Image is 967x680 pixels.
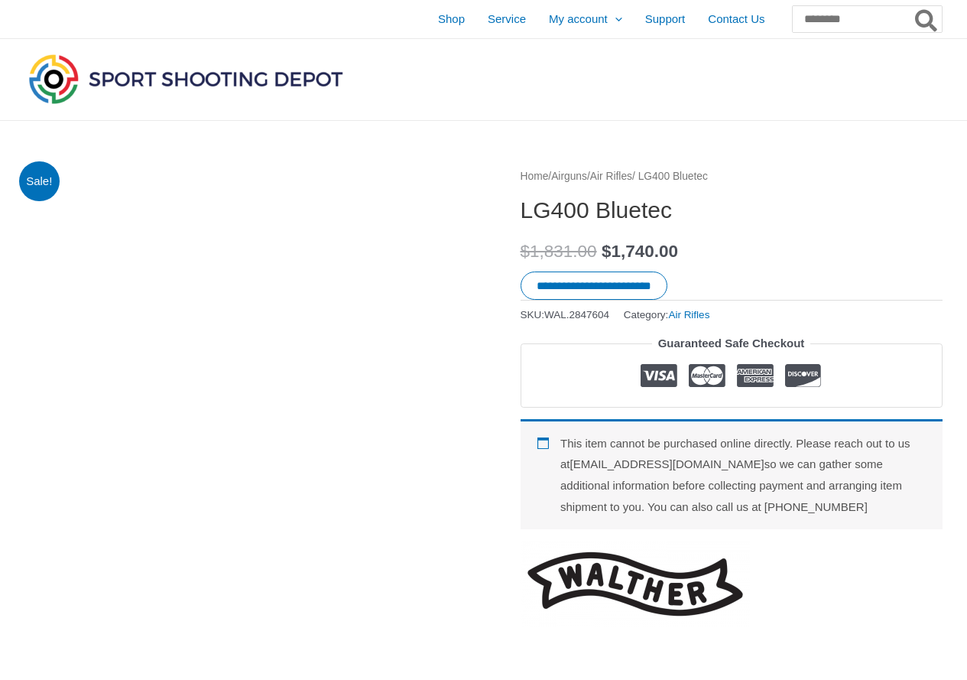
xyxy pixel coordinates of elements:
h1: LG400 Bluetec [521,197,943,224]
span: SKU: [521,305,610,324]
bdi: 1,740.00 [602,242,678,261]
a: Home [521,171,549,182]
a: Walther [521,541,750,627]
a: Air Rifles [668,309,709,320]
button: Search [912,6,942,32]
span: Sale! [19,161,60,202]
legend: Guaranteed Safe Checkout [652,333,811,354]
bdi: 1,831.00 [521,242,597,261]
span: $ [602,242,612,261]
a: Air Rifles [590,171,632,182]
div: This item cannot be purchased online directly. Please reach out to us at [EMAIL_ADDRESS][DOMAIN_N... [521,419,943,529]
img: Sport Shooting Depot [25,50,346,107]
nav: Breadcrumb [521,167,943,187]
a: Airguns [551,171,587,182]
span: $ [521,242,531,261]
span: Category: [624,305,710,324]
span: WAL.2847604 [544,309,609,320]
